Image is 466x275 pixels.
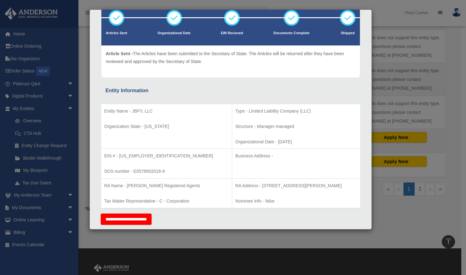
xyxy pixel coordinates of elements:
[235,107,357,115] p: Type - Limited Liability Company (LLC)
[106,50,356,65] p: The Articles have been submitted to the Secretary of State. The Articles will be returned after t...
[235,152,357,160] p: Business Address -
[235,138,357,146] p: Organizational Date - [DATE]
[235,182,357,190] p: RA Address - [STREET_ADDRESS][PERSON_NAME]
[104,152,229,160] p: EIN # - [US_EMPLOYER_IDENTIFICATION_NUMBER]
[235,123,357,130] p: Structure - Manager-managed
[104,123,229,130] p: Organization State - [US_STATE]
[273,30,309,36] p: Documents Complete
[221,30,243,36] p: EIN Recieved
[158,30,190,36] p: Organizational Date
[340,30,356,36] p: Shipped
[235,197,357,205] p: Nominee Info - false
[104,182,229,190] p: RA Name - [PERSON_NAME] Registered Agents
[106,51,133,56] span: Article Sent -
[104,107,229,115] p: Entity Name - JBFY, LLC
[104,197,229,205] p: Tax Matter Representative - C - Corporation
[106,30,127,36] p: Articles Sent
[104,167,229,175] p: SOS number - E0578902018-9
[105,86,356,95] div: Entity Information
